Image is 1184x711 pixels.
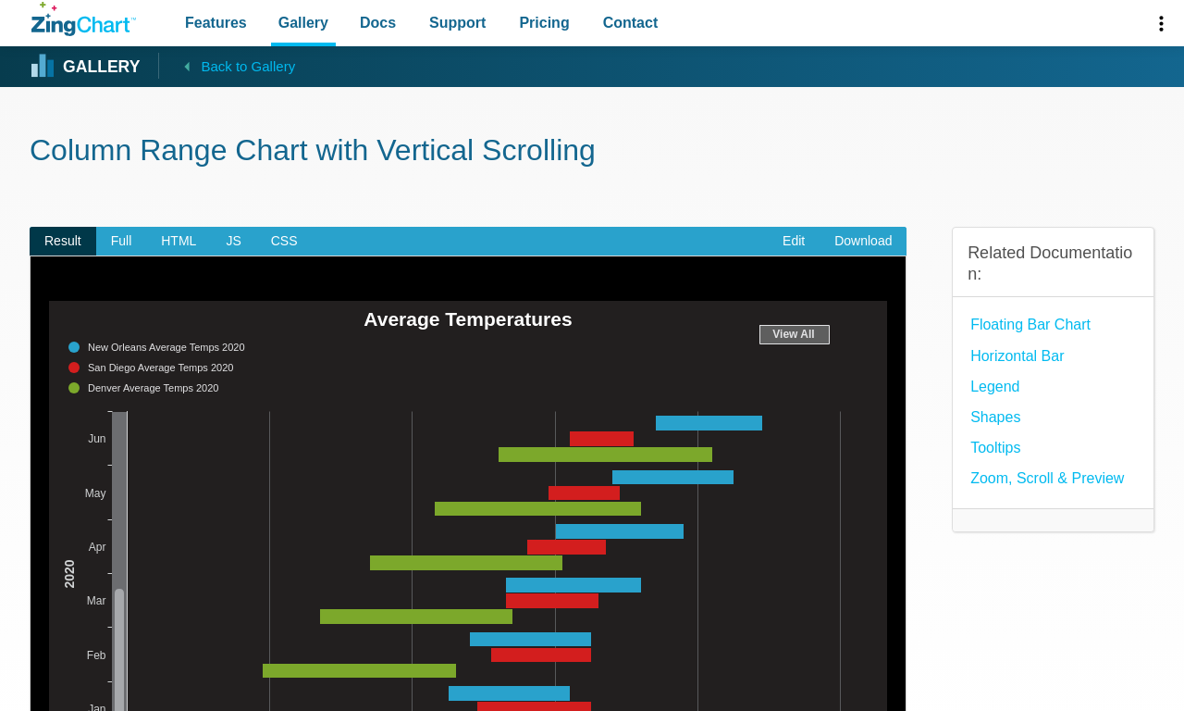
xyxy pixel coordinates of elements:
[970,466,1124,491] a: Zoom, Scroll & Preview
[30,131,1154,173] h1: Column Range Chart with Vertical Scrolling
[968,243,1139,286] h3: Related Documentation:
[146,227,211,256] span: HTML
[970,435,1020,460] a: Tooltips
[519,10,569,35] span: Pricing
[256,227,313,256] span: CSS
[63,59,140,76] strong: Gallery
[970,343,1064,368] a: Horizontal Bar
[603,10,659,35] span: Contact
[96,227,147,256] span: Full
[970,405,1020,430] a: Shapes
[429,10,486,35] span: Support
[278,10,328,35] span: Gallery
[211,227,255,256] span: JS
[31,53,140,81] a: Gallery
[970,374,1019,399] a: Legend
[820,227,906,256] a: Download
[158,53,295,79] a: Back to Gallery
[360,10,396,35] span: Docs
[201,55,295,79] span: Back to Gallery
[31,2,136,36] a: ZingChart Logo. Click to return to the homepage
[30,227,96,256] span: Result
[970,312,1091,337] a: Floating Bar Chart
[768,227,820,256] a: Edit
[185,10,247,35] span: Features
